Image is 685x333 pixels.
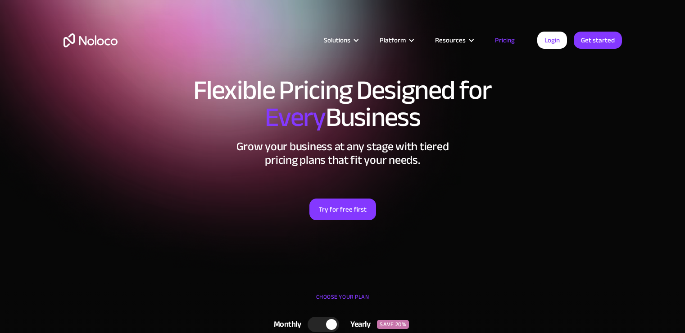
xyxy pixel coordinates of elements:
div: Solutions [313,34,368,46]
div: Solutions [324,34,350,46]
a: home [64,33,118,47]
h2: Grow your business at any stage with tiered pricing plans that fit your needs. [64,140,622,167]
div: Resources [424,34,484,46]
div: SAVE 20% [377,320,409,329]
a: Pricing [484,34,526,46]
div: Monthly [263,318,308,331]
div: CHOOSE YOUR PLAN [64,290,622,313]
h1: Flexible Pricing Designed for Business [64,77,622,131]
div: Resources [435,34,466,46]
a: Try for free first [309,199,376,220]
a: Login [537,32,567,49]
div: Platform [368,34,424,46]
div: Platform [380,34,406,46]
a: Get started [574,32,622,49]
span: Every [265,92,326,143]
div: Yearly [339,318,377,331]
